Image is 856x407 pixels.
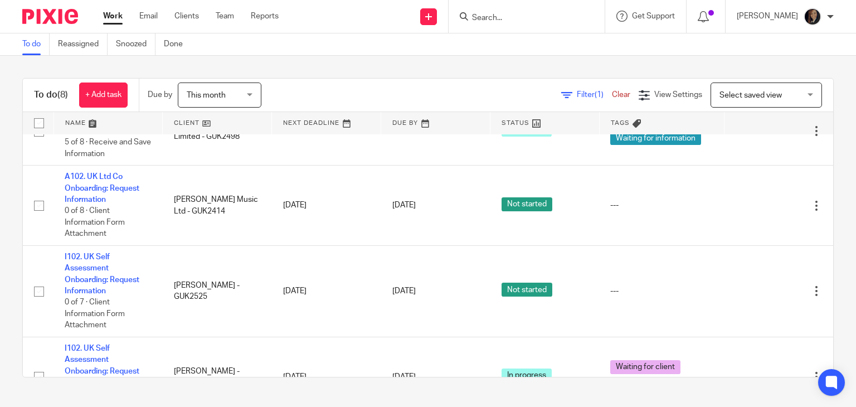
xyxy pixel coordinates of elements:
a: Team [216,11,234,22]
a: I102. UK Self Assessment Onboarding: Request Information [65,345,139,386]
td: [PERSON_NAME] - GUK2525 [163,245,272,337]
input: Search [471,13,571,23]
span: Not started [502,283,552,297]
span: Select saved view [719,91,782,99]
td: [DATE] [272,166,381,246]
span: Waiting for client [610,360,680,374]
td: [PERSON_NAME] Music Ltd - GUK2414 [163,166,272,246]
a: Email [139,11,158,22]
a: A102. UK Ltd Co Onboarding: Request Information [65,173,139,203]
a: Clients [174,11,199,22]
span: [DATE] [392,202,416,210]
div: --- [610,200,713,211]
span: 5 of 8 · Receive and Save Information [65,138,151,158]
span: Get Support [632,12,675,20]
span: [DATE] [392,373,416,381]
a: Snoozed [116,33,155,55]
a: Done [164,33,191,55]
p: [PERSON_NAME] [737,11,798,22]
span: 0 of 8 · Client Information Form Attachment [65,207,125,238]
span: In progress [502,369,552,382]
p: Due by [148,89,172,100]
span: (1) [595,91,604,99]
img: Pixie [22,9,78,24]
span: Tags [611,120,630,126]
a: Clear [612,91,630,99]
img: Screenshot%202023-08-23%20174648.png [804,8,821,26]
span: Not started [502,197,552,211]
span: View Settings [654,91,702,99]
a: I102. UK Self Assessment Onboarding: Request Information [65,253,139,295]
span: Waiting for information [610,131,701,145]
span: This month [187,91,226,99]
h1: To do [34,89,68,101]
a: To do [22,33,50,55]
a: Reports [251,11,279,22]
a: Work [103,11,123,22]
span: (8) [57,90,68,99]
td: [DATE] [272,245,381,337]
span: [DATE] [392,287,416,295]
a: A102. UK Ltd Co Onboarding: Request Information [65,104,139,135]
span: 0 of 7 · Client Information Form Attachment [65,298,125,329]
a: + Add task [79,83,128,108]
a: Reassigned [58,33,108,55]
div: --- [610,285,713,297]
span: Filter [577,91,612,99]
